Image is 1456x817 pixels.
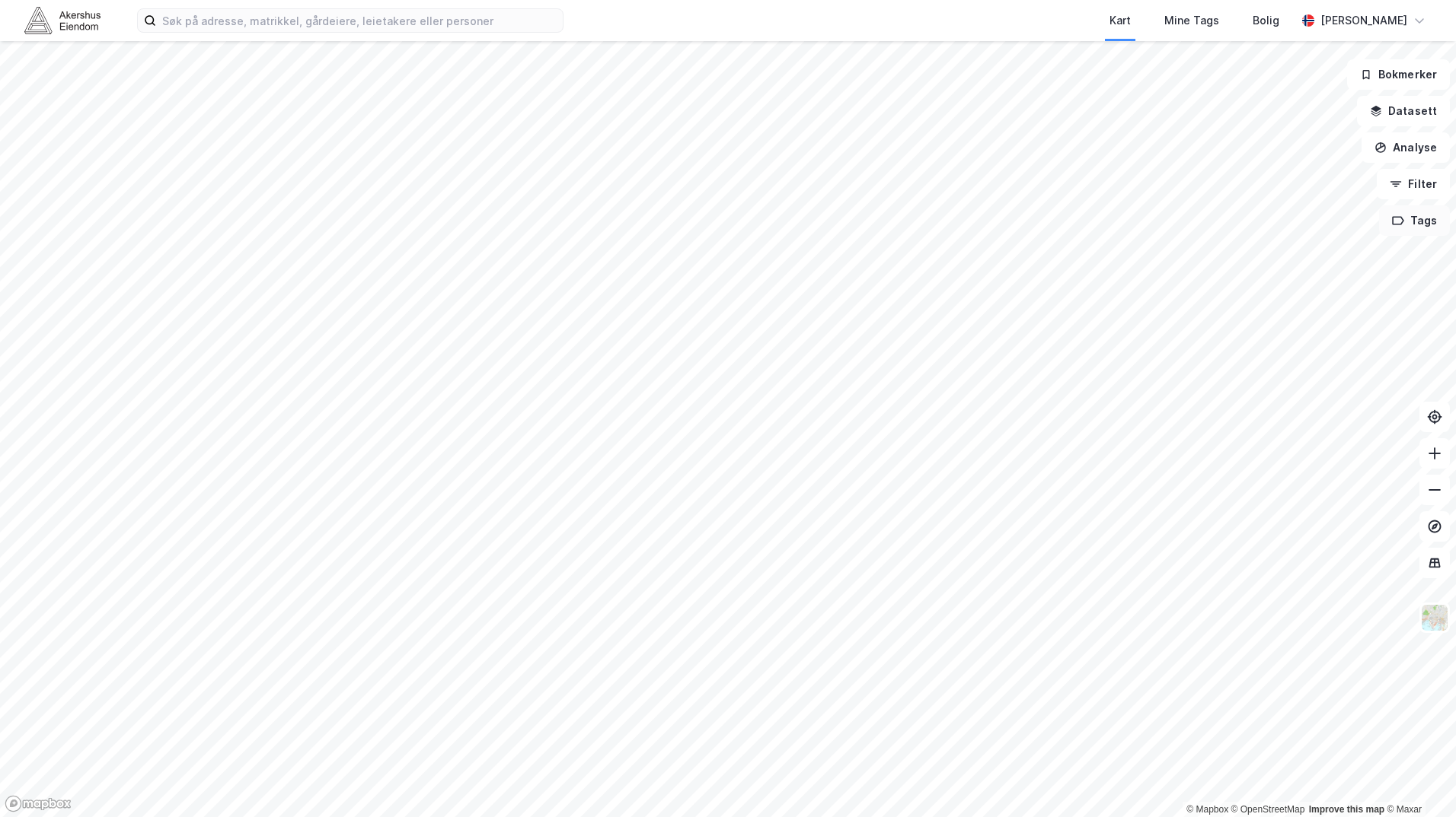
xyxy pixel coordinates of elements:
[24,7,101,33] img: akershus-eiendom-logo.9091f326c980b4bce74ccdd9f866810c.svg
[1347,59,1450,90] button: Bokmerker
[1377,169,1450,199] button: Filter
[1110,11,1131,30] div: Kart
[1357,96,1450,126] button: Datasett
[1253,11,1279,30] div: Bolig
[1379,205,1450,236] button: Tags
[1380,744,1456,817] iframe: Chat Widget
[1231,804,1305,815] a: OpenStreetMap
[156,9,563,32] input: Søk på adresse, matrikkel, gårdeiere, leietakere eller personer
[1186,804,1228,815] a: Mapbox
[1309,804,1384,815] a: Improve this map
[1420,603,1449,632] img: Z
[1380,744,1456,817] div: Kontrollprogram for chat
[1320,11,1407,30] div: [PERSON_NAME]
[1362,132,1450,163] button: Analyse
[5,795,72,812] a: Mapbox homepage
[1164,11,1219,30] div: Mine Tags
